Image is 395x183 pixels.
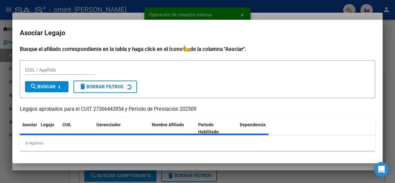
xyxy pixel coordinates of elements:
mat-icon: delete [79,83,86,90]
p: Legajos aprobados para el CUIT 27366443954 y Período de Prestación 202509 [20,106,375,113]
h2: Asociar Legajo [20,27,375,39]
datatable-header-cell: Nombre Afiliado [149,118,196,139]
div: Open Intercom Messenger [374,162,389,177]
datatable-header-cell: Gerenciador [94,118,149,139]
datatable-header-cell: Periodo Habilitado [196,118,237,139]
span: Dependencia [240,122,266,127]
button: Buscar [25,81,69,92]
div: 0 registros [20,135,375,151]
span: CUIL [62,122,72,127]
datatable-header-cell: Asociar [20,118,38,139]
button: Borrar Filtros [73,81,137,93]
h4: Busque el afiliado correspondiente en la tabla y haga click en el ícono de la columna "Asociar". [20,45,375,53]
datatable-header-cell: Dependencia [237,118,284,139]
span: Periodo Habilitado [198,122,219,134]
datatable-header-cell: CUIL [60,118,94,139]
datatable-header-cell: Legajo [38,118,60,139]
span: Nombre Afiliado [152,122,184,127]
span: Borrar Filtros [79,84,123,89]
span: Legajo [41,122,54,127]
mat-icon: search [30,83,37,90]
span: Gerenciador [96,122,121,127]
span: Asociar [22,122,37,127]
span: Buscar [30,84,56,89]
